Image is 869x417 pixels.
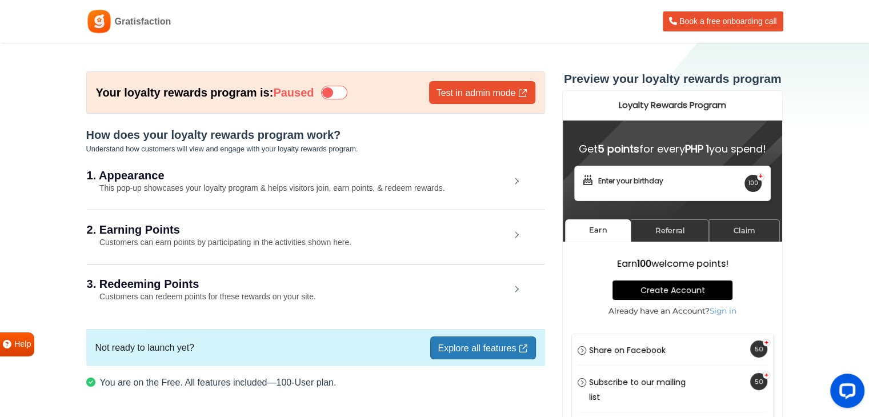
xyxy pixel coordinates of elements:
[87,238,352,247] small: Customers can earn points by participating in the activities shown here.
[3,129,69,151] a: Earn
[146,381,179,389] a: Apps Mav
[69,129,147,151] a: Referral
[14,338,31,351] span: Help
[87,224,510,235] h2: 2. Earning Points
[123,51,147,66] strong: PHP 1
[86,145,358,153] small: Understand how customers will view and engage with your loyalty rewards program.
[273,86,314,99] strong: Paused
[86,375,545,390] p: You are on the Free. All features included—100-User plan.
[99,381,101,389] span: |
[430,336,535,359] a: Explore all features
[95,341,194,355] span: Not ready to launch yet?
[86,9,112,34] img: Gratisfaction
[50,190,170,210] a: Create Account
[42,381,97,389] a: Gratisfaction
[35,51,77,66] strong: 5 points
[6,10,214,20] h2: Loyalty Rewards Program
[87,183,445,193] small: This pop-up showcases your loyalty program & helps visitors join, earn points, & redeem rewards.
[86,9,171,34] a: Gratisfaction
[147,216,174,225] a: Sign in
[1,374,220,397] p: Made with by
[87,292,316,301] small: Customers can redeem points for these rewards on your site.
[562,71,783,86] h3: Preview your loyalty rewards program
[147,129,218,151] a: Claim
[86,128,545,142] h5: How does your loyalty rewards program work?
[21,215,200,226] p: Already have an Account?
[821,369,869,417] iframe: LiveChat chat widget
[115,15,171,29] span: Gratisfaction
[21,169,200,179] h3: Earn welcome points!
[75,167,89,180] strong: 100
[12,53,209,65] h4: Get for every you spend!
[87,170,510,181] h2: 1. Appearance
[679,17,776,26] span: Book a free onboarding call
[87,278,510,290] h2: 3. Redeeming Points
[134,381,138,389] i: ♥
[663,11,783,31] a: Book a free onboarding call
[429,81,535,104] a: Test in admin mode
[96,86,314,99] h6: Your loyalty rewards program is:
